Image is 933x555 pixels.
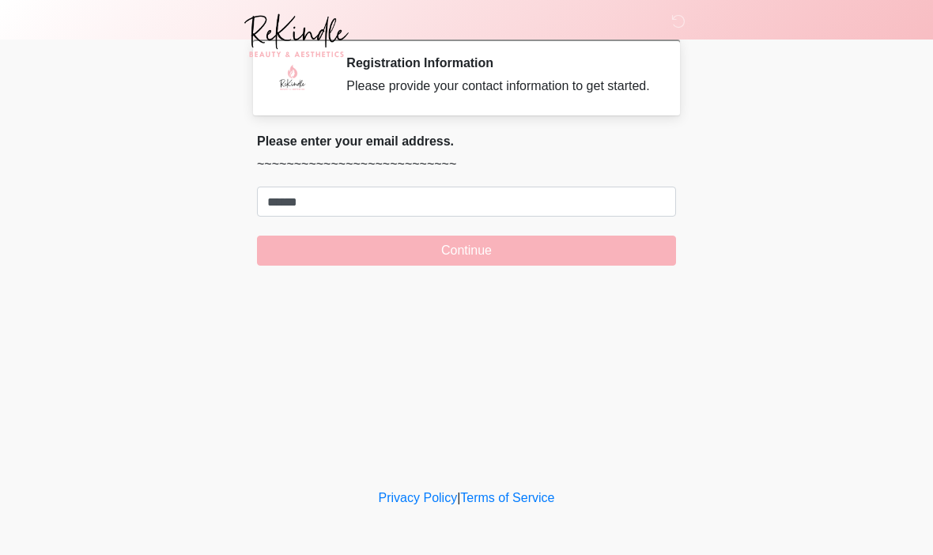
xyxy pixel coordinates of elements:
img: ReKindle Beauty Logo [241,12,351,59]
img: Agent Avatar [269,55,316,103]
a: Privacy Policy [379,491,458,504]
a: Terms of Service [460,491,554,504]
p: ~~~~~~~~~~~~~~~~~~~~~~~~~~~ [257,155,676,174]
a: | [457,491,460,504]
div: Please provide your contact information to get started. [346,77,652,96]
h2: Please enter your email address. [257,134,676,149]
button: Continue [257,236,676,266]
